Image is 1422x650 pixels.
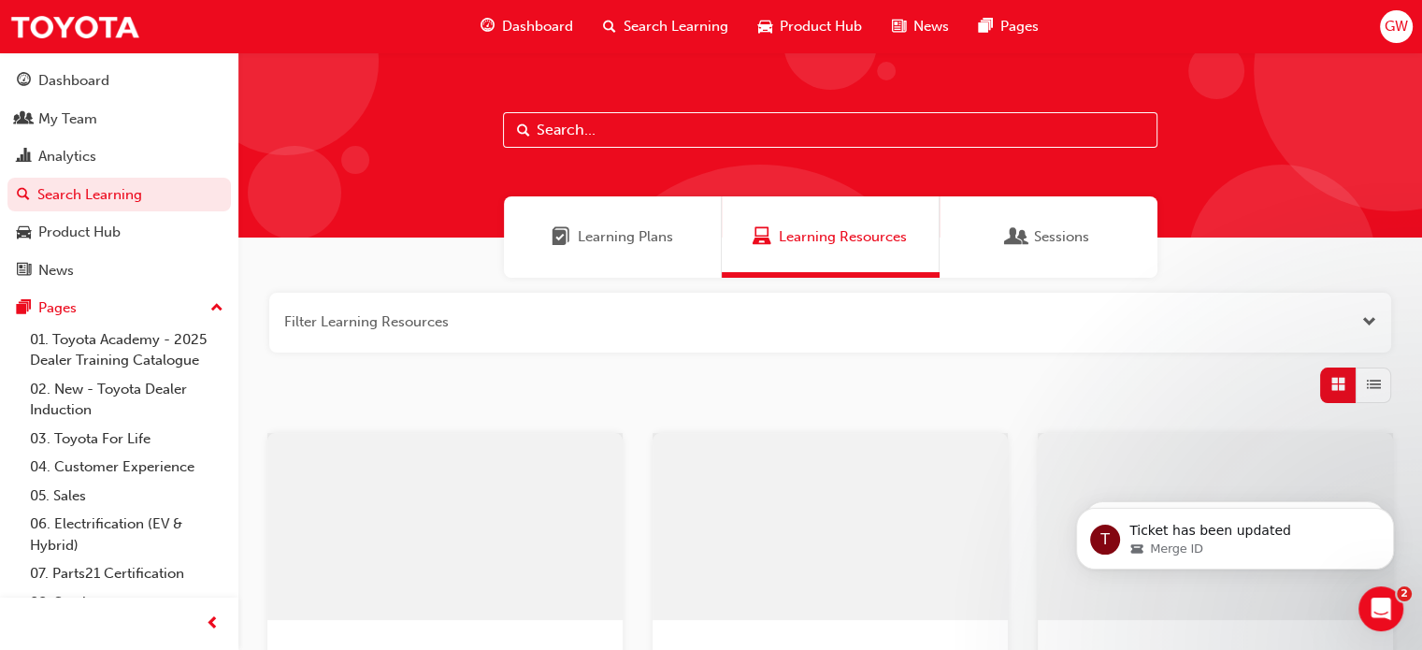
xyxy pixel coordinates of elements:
button: Open the filter [1362,311,1376,333]
span: people-icon [17,111,31,128]
a: 05. Sales [22,482,231,511]
span: 2 [1397,586,1412,601]
a: pages-iconPages [964,7,1054,46]
a: SessionsSessions [940,196,1157,278]
span: pages-icon [17,300,31,317]
button: Pages [7,291,231,325]
span: pages-icon [979,15,993,38]
span: Learning Plans [578,226,673,248]
a: Learning PlansLearning Plans [504,196,722,278]
div: Analytics [38,146,96,167]
a: guage-iconDashboard [466,7,588,46]
a: News [7,253,231,288]
span: Search Learning [624,16,728,37]
span: news-icon [17,263,31,280]
iframe: Intercom notifications message [1048,469,1422,599]
iframe: Intercom live chat [1358,586,1403,631]
span: search-icon [603,15,616,38]
span: Grid [1331,374,1345,396]
a: 02. New - Toyota Dealer Induction [22,375,231,425]
a: My Team [7,102,231,137]
span: Product Hub [780,16,862,37]
input: Search... [503,112,1157,148]
a: 06. Electrification (EV & Hybrid) [22,510,231,559]
span: car-icon [758,15,772,38]
div: News [38,260,74,282]
span: Pages [1000,16,1039,37]
a: car-iconProduct Hub [743,7,877,46]
span: Sessions [1034,226,1089,248]
a: Dashboard [7,64,231,98]
span: Learning Resources [753,226,771,248]
div: Product Hub [38,222,121,243]
span: Sessions [1008,226,1027,248]
span: Dashboard [502,16,573,37]
span: prev-icon [206,613,220,636]
a: news-iconNews [877,7,964,46]
a: 08. Service [22,588,231,617]
span: search-icon [17,187,30,204]
span: News [913,16,949,37]
span: guage-icon [17,73,31,90]
span: news-icon [892,15,906,38]
a: search-iconSearch Learning [588,7,743,46]
button: DashboardMy TeamAnalyticsSearch LearningProduct HubNews [7,60,231,291]
span: List [1367,374,1381,396]
a: 03. Toyota For Life [22,425,231,454]
span: Learning Plans [552,226,570,248]
a: Analytics [7,139,231,174]
span: Learning Resources [779,226,907,248]
a: 01. Toyota Academy - 2025 Dealer Training Catalogue [22,325,231,375]
span: chart-icon [17,149,31,166]
button: GW [1380,10,1413,43]
span: guage-icon [481,15,495,38]
img: Trak [9,6,140,48]
a: 07. Parts21 Certification [22,559,231,588]
a: 04. Customer Experience [22,453,231,482]
a: Learning ResourcesLearning Resources [722,196,940,278]
span: car-icon [17,224,31,241]
span: up-icon [210,296,223,321]
span: GW [1385,16,1408,37]
div: Dashboard [38,70,109,92]
div: My Team [38,108,97,130]
span: Search [517,120,530,141]
a: Product Hub [7,215,231,250]
div: Pages [38,297,77,319]
a: Search Learning [7,178,231,212]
